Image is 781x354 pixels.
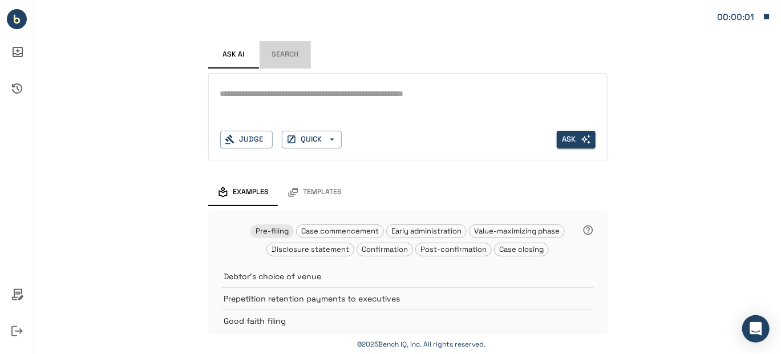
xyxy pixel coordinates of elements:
div: Case closing [494,243,549,256]
div: Prepetition retention payments to executives [222,287,594,309]
span: Case commencement [297,226,383,236]
div: Debtor's choice of venue [222,265,594,287]
button: Judge [220,131,273,148]
span: Post-confirmation [416,244,491,254]
p: Debtor's choice of venue [224,271,565,282]
span: Confirmation [357,244,412,254]
span: Early administration [387,226,466,236]
span: Value-maximizing phase [470,226,564,236]
div: Case commencement [296,224,384,238]
div: Open Intercom Messenger [742,315,770,343]
span: Disclosure statement [267,244,354,254]
div: examples and templates tabs [208,179,608,206]
div: Disclosure statement [266,243,354,256]
div: Matter: 080529-0001 [717,10,757,25]
span: Templates [304,188,342,197]
div: Post-confirmation [415,243,492,256]
button: Search [260,41,311,69]
div: Confirmation [357,243,413,256]
span: Examples [233,188,269,197]
div: Early administration [386,224,467,238]
div: Pre-filing [250,224,294,238]
span: Ask AI [223,50,245,59]
div: Value-maximizing phase [469,224,565,238]
span: Enter search text [557,131,596,148]
div: Restructuring Support Agreements [222,332,594,354]
button: QUICK [282,131,342,148]
div: Good faith filing [222,309,594,332]
p: Prepetition retention payments to executives [224,293,565,304]
span: Pre-filing [251,226,293,236]
button: Matter: 080529-0001 [711,5,776,29]
p: Good faith filing [224,315,565,327]
button: Ask [557,131,596,148]
span: Case closing [495,244,548,254]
